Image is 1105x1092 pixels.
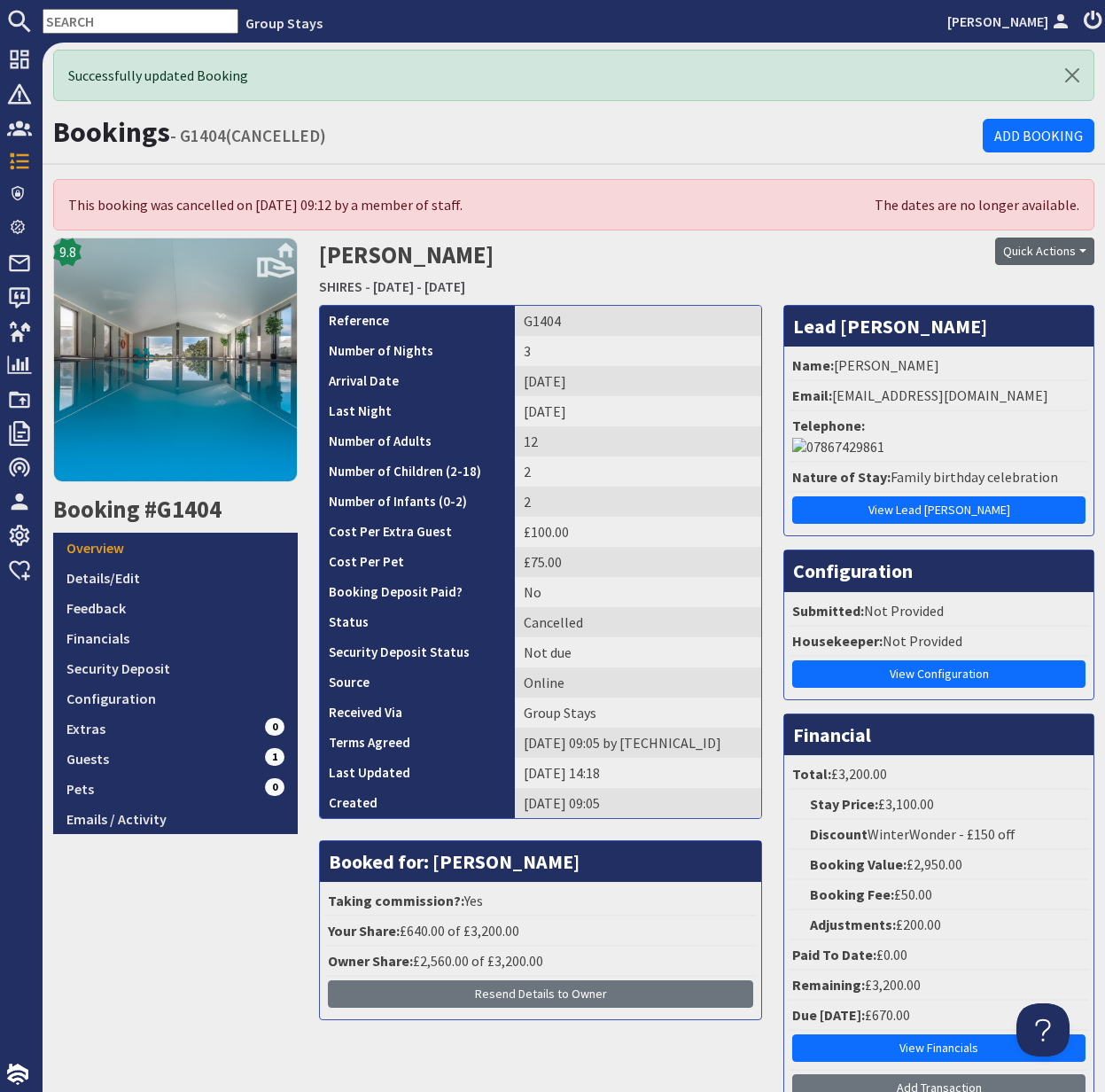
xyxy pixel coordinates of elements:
td: [DATE] 09:05 [515,788,762,818]
th: Number of Nights [320,336,515,366]
li: £50.00 [789,880,1089,910]
td: Online [515,667,762,698]
a: Emails / Activity [53,804,298,834]
td: Group Stays [515,698,762,728]
li: £2,560.00 of £3,200.00 [324,947,758,977]
td: 2 [515,456,762,487]
h3: Lead [PERSON_NAME] [784,306,1093,347]
li: [EMAIL_ADDRESS][DOMAIN_NAME] [789,381,1089,411]
th: Created [320,788,515,818]
a: Overview [53,533,298,563]
td: 3 [515,336,762,366]
th: Security Deposit Status [320,637,515,667]
strong: Name: [792,356,834,374]
a: View Financials [792,1034,1086,1062]
a: [DATE] - [DATE] [373,277,465,295]
span: 0 [265,778,284,796]
strong: Discount [810,825,868,843]
th: Last Night [320,396,515,426]
li: Not Provided [789,627,1089,657]
span: 9.8 [59,241,76,262]
td: [DATE] 09:05 by [TECHNICAL_ID] [515,728,762,758]
strong: Adjustments: [810,916,896,933]
th: Received Via [320,698,515,728]
li: £3,100.00 [789,790,1089,820]
a: View Lead [PERSON_NAME] [792,496,1086,524]
a: Financials [53,623,298,653]
h2: [PERSON_NAME] [319,238,829,300]
td: 12 [515,426,762,456]
td: [DATE] [515,396,762,426]
th: Terms Agreed [320,728,515,758]
i: Agreements were checked at the time of signing booking terms:<br>- I AGREE to take out appropriat... [410,737,424,752]
th: Number of Children (2-18) [320,456,515,487]
button: Quick Actions [995,238,1094,265]
strong: Email: [792,386,832,404]
td: £100.00 [515,517,762,547]
th: Source [320,667,515,698]
li: £3,200.00 [789,760,1089,790]
li: [PERSON_NAME] [789,351,1089,381]
a: Feedback [53,593,298,623]
span: 0 [265,718,284,736]
li: Not Provided [789,597,1089,627]
div: Successfully updated Booking [53,50,1094,101]
span: Resend Details to Owner [475,986,607,1002]
td: Cancelled [515,607,762,637]
div: 07867429861 [792,436,1086,457]
input: SEARCH [43,9,238,34]
a: View Configuration [792,660,1086,688]
th: Number of Adults [320,426,515,456]
strong: Total: [792,765,831,783]
li: £640.00 of £3,200.00 [324,916,758,947]
a: Group Stays [245,14,323,32]
img: Makecall16.png [792,438,806,452]
h3: Booked for: [PERSON_NAME] [320,841,762,882]
td: [DATE] [515,366,762,396]
td: [DATE] 14:18 [515,758,762,788]
th: Number of Infants (0-2) [320,487,515,517]
strong: Your Share: [328,922,400,940]
th: Booking Deposit Paid? [320,577,515,607]
strong: Housekeeper: [792,632,883,650]
li: £2,950.00 [789,850,1089,880]
li: £3,200.00 [789,971,1089,1001]
strong: Nature of Stay: [792,468,891,486]
li: £200.00 [789,910,1089,940]
strong: Submitted: [792,602,864,620]
td: G1404 [515,306,762,336]
th: Status [320,607,515,637]
h3: Financial [784,714,1093,755]
a: SHIRES [319,277,362,295]
strong: Due [DATE]: [792,1006,865,1024]
li: WinterWonder - £150 off [789,820,1089,850]
span: 1 [265,748,284,766]
li: £670.00 [789,1001,1089,1031]
strong: Paid To Date: [792,946,876,963]
a: Security Deposit [53,653,298,683]
td: Not due [515,637,762,667]
a: Extras0 [53,714,298,744]
h2: Booking #G1404 [53,495,298,524]
th: Reference [320,306,515,336]
a: Pets0 [53,774,298,804]
button: Resend Details to Owner [328,980,754,1008]
a: Details/Edit [53,563,298,593]
img: SHIRES's icon [53,238,298,482]
a: Add Booking [983,119,1094,152]
a: Guests1 [53,744,298,774]
li: Family birthday celebration [789,463,1089,493]
strong: Taking commission?: [328,892,464,909]
strong: Remaining: [792,976,865,994]
td: 2 [515,487,762,517]
li: £0.00 [789,940,1089,971]
strong: Booking Value: [810,855,907,873]
strong: Booking Fee: [810,885,894,903]
strong: Telephone: [792,417,865,434]
a: Bookings [53,114,170,150]
th: Cost Per Pet [320,547,515,577]
h3: Configuration [784,550,1093,591]
small: - G1404(CANCELLED) [170,125,326,146]
img: staytech_i_w-64f4e8e9ee0a9c174fd5317b4b171b261742d2d393467e5bdba4413f4f884c10.svg [7,1064,28,1085]
div: The dates are no longer available. [463,194,1079,215]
